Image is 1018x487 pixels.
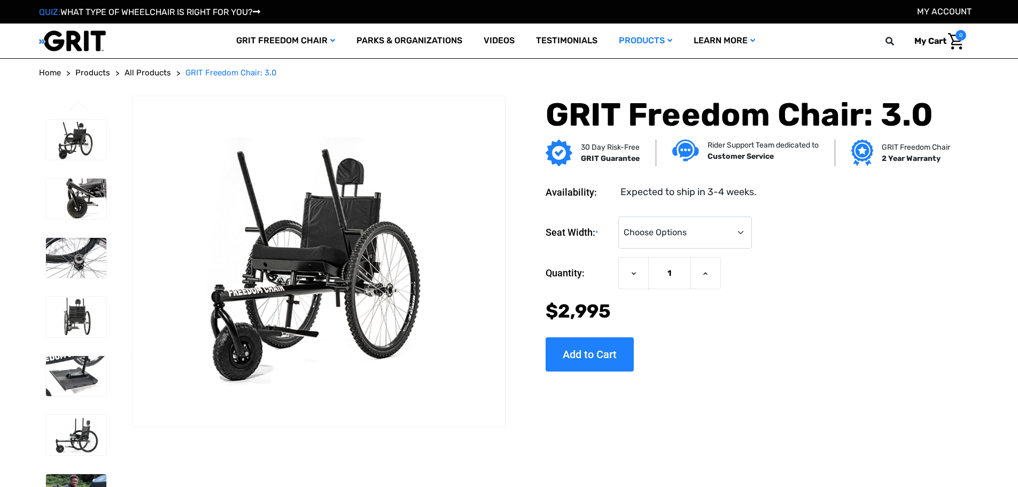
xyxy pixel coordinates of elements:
[39,30,106,52] img: GRIT All-Terrain Wheelchair and Mobility Equipment
[672,140,699,161] img: Customer service
[39,7,260,17] a: QUIZ:WHAT TYPE OF WHEELCHAIR IS RIGHT FOR YOU?
[39,67,980,79] nav: Breadcrumb
[708,152,774,161] strong: Customer Service
[546,300,611,322] span: $2,995
[39,67,61,79] a: Home
[525,24,608,58] a: Testimonials
[46,120,106,160] img: GRIT Freedom Chair: 3.0
[620,185,757,199] dd: Expected to ship in 3-4 weeks.
[851,140,873,166] img: Grit freedom
[955,30,966,41] span: 0
[546,257,613,289] label: Quantity:
[46,356,106,397] img: GRIT Freedom Chair: 3.0
[581,154,640,163] strong: GRIT Guarantee
[581,142,640,153] p: 30 Day Risk-Free
[185,68,277,78] span: GRIT Freedom Chair: 3.0
[708,140,819,151] p: Rider Support Team dedicated to
[914,36,946,46] span: My Cart
[906,30,966,52] a: Cart with 0 items
[546,96,946,134] h1: GRIT Freedom Chair: 3.0
[75,67,110,79] a: Products
[882,142,950,153] p: GRIT Freedom Chair
[546,185,613,199] dt: Availability:
[473,24,525,58] a: Videos
[546,140,572,166] img: GRIT Guarantee
[226,24,346,58] a: GRIT Freedom Chair
[46,297,106,337] img: GRIT Freedom Chair: 3.0
[948,33,963,50] img: Cart
[683,24,766,58] a: Learn More
[890,30,906,52] input: Search
[125,68,171,78] span: All Products
[46,415,106,455] img: GRIT Freedom Chair: 3.0
[39,68,61,78] span: Home
[608,24,683,58] a: Products
[546,337,634,372] input: Add to Cart
[75,68,110,78] span: Products
[125,67,171,79] a: All Products
[185,67,277,79] a: GRIT Freedom Chair: 3.0
[39,7,60,17] span: QUIZ:
[46,238,106,279] img: GRIT Freedom Chair: 3.0
[346,24,473,58] a: Parks & Organizations
[882,154,941,163] strong: 2 Year Warranty
[67,101,90,113] button: Go to slide 3 of 3
[546,217,613,249] label: Seat Width:
[917,6,972,17] a: Account
[133,137,504,385] img: GRIT Freedom Chair: 3.0
[46,179,106,219] img: GRIT Freedom Chair: 3.0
